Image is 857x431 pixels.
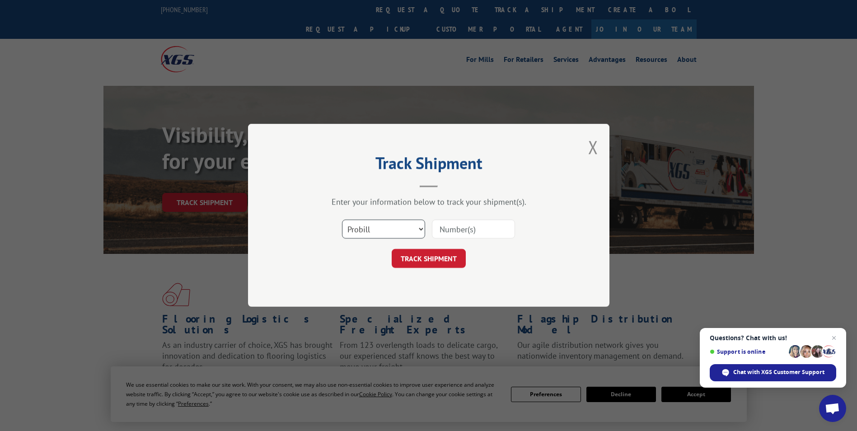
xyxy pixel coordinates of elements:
[710,334,836,342] span: Questions? Chat with us!
[392,249,466,268] button: TRACK SHIPMENT
[432,220,515,239] input: Number(s)
[733,368,824,376] span: Chat with XGS Customer Support
[819,395,846,422] a: Open chat
[293,197,564,207] div: Enter your information below to track your shipment(s).
[710,364,836,381] span: Chat with XGS Customer Support
[710,348,786,355] span: Support is online
[588,135,598,159] button: Close modal
[293,157,564,174] h2: Track Shipment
